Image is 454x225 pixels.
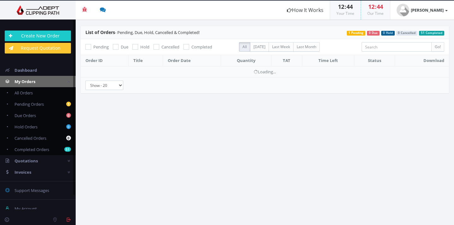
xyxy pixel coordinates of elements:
th: TAT [271,55,302,66]
th: Order Date [163,55,221,66]
span: Support Messages [15,188,49,193]
span: Due [121,44,128,50]
th: Status [354,55,395,66]
th: Title [129,55,163,66]
b: 0 [66,124,71,129]
span: Invoices [15,169,31,175]
span: 12 [338,3,344,10]
span: My Orders [15,79,35,84]
img: user_default.jpg [397,4,409,16]
span: : [344,3,346,10]
span: 51 Completed [419,31,444,36]
span: 1 Pending [347,31,366,36]
label: All [239,42,250,52]
a: Request Quotation [5,43,71,53]
span: : [375,3,377,10]
small: Our Time [367,11,384,16]
span: 0 Hold [381,31,395,36]
span: Hold [140,44,149,50]
a: [PERSON_NAME] [390,1,454,20]
strong: [PERSON_NAME] [411,7,444,13]
label: [DATE] [250,42,269,52]
span: List of Orders [85,29,115,35]
a: Create New Order [5,31,71,41]
span: 0 Cancelled [396,31,418,36]
span: Quotations [15,158,38,164]
span: Completed Orders [15,147,49,152]
span: 44 [346,3,353,10]
th: Time Left [302,55,354,66]
label: Last Week [269,42,294,52]
label: Last Month [293,42,320,52]
b: 0 [66,136,71,140]
span: Dashboard [15,67,37,73]
span: 44 [377,3,383,10]
th: Order ID [81,55,129,66]
span: Cancelled [161,44,179,50]
img: Adept Graphics [5,5,71,15]
b: 51 [64,147,71,152]
span: All Orders [15,90,33,96]
span: Completed [191,44,212,50]
span: Due Orders [15,113,36,118]
td: Loading... [81,66,449,77]
span: - Pending, Due, Hold, Cancelled & Completed! [85,30,200,35]
span: Hold Orders [15,124,38,130]
b: 0 [66,113,71,118]
input: Search [362,42,432,52]
small: Your Time [336,11,354,16]
span: Pending [93,44,109,50]
span: Cancelled Orders [15,135,46,141]
span: My Account [15,206,37,211]
span: 12 [368,3,375,10]
b: 1 [66,102,71,106]
span: 0 Due [367,31,380,36]
span: Pending Orders [15,101,44,107]
th: Download [395,55,449,66]
input: Go! [431,42,444,52]
a: How It Works [281,1,330,20]
span: Quantity [237,58,255,63]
